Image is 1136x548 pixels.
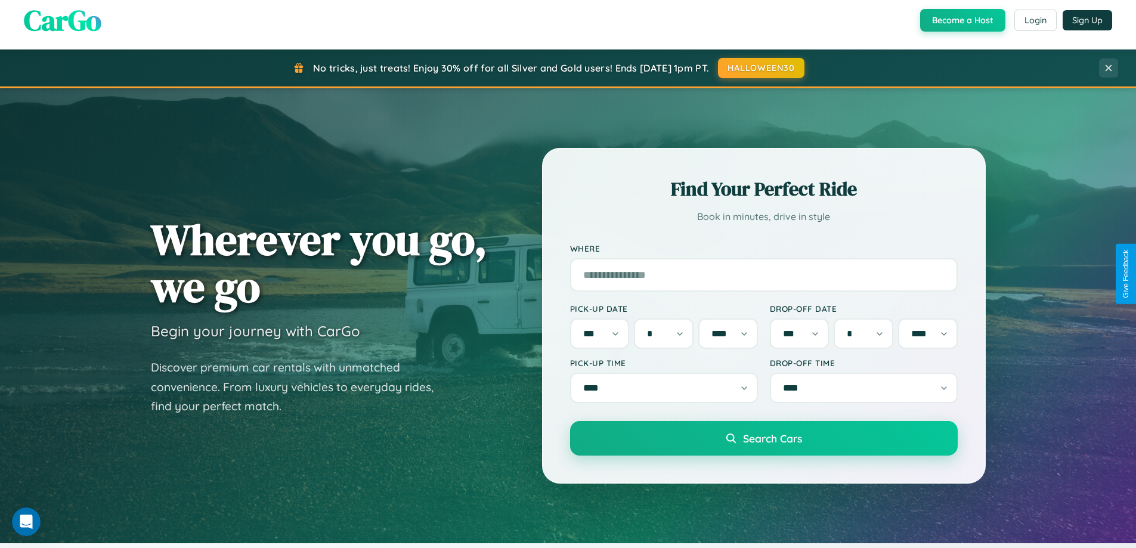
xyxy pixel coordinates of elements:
label: Drop-off Time [770,358,958,368]
span: CarGo [24,1,101,40]
div: Give Feedback [1122,250,1130,298]
span: No tricks, just treats! Enjoy 30% off for all Silver and Gold users! Ends [DATE] 1pm PT. [313,62,709,74]
h3: Begin your journey with CarGo [151,322,360,340]
button: Sign Up [1063,10,1112,30]
h1: Wherever you go, we go [151,216,487,310]
h2: Find Your Perfect Ride [570,176,958,202]
label: Pick-up Time [570,358,758,368]
p: Discover premium car rentals with unmatched convenience. From luxury vehicles to everyday rides, ... [151,358,449,416]
p: Book in minutes, drive in style [570,208,958,225]
label: Pick-up Date [570,304,758,314]
button: Login [1014,10,1057,31]
span: Search Cars [743,432,802,445]
button: Search Cars [570,421,958,456]
label: Drop-off Date [770,304,958,314]
button: Become a Host [920,9,1005,32]
iframe: Intercom live chat [12,507,41,536]
label: Where [570,243,958,253]
button: HALLOWEEN30 [718,58,804,78]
